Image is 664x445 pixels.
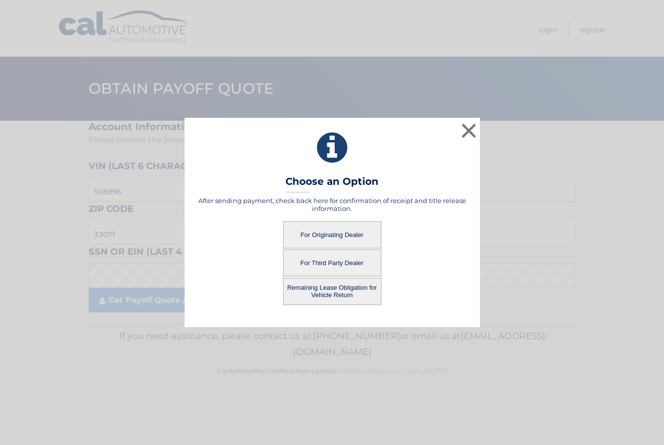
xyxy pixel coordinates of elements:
[283,278,381,305] button: Remaining Lease Obligation for Vehicle Return
[283,221,381,248] button: For Originating Dealer
[459,121,479,140] button: ×
[285,175,379,193] h3: Choose an Option
[197,197,468,212] h5: After sending payment, check back here for confirmation of receipt and title release information.
[283,249,381,276] button: For Third Party Dealer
